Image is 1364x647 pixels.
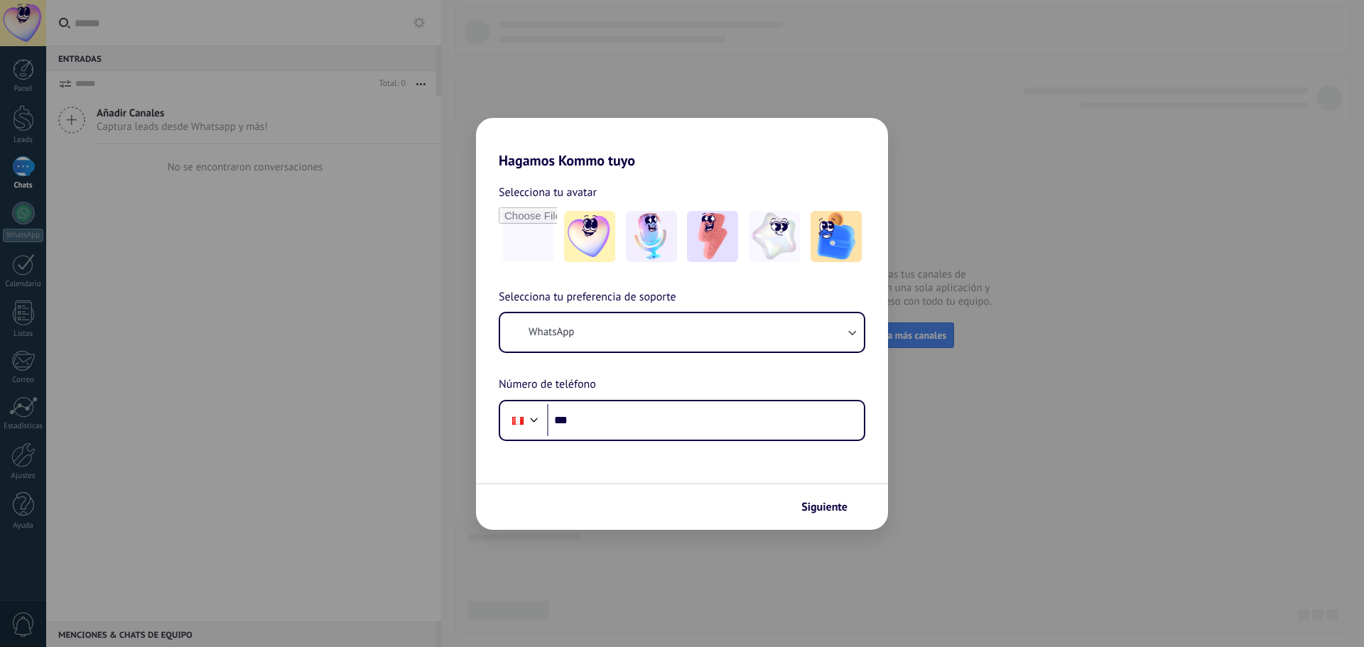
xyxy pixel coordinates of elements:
[476,118,888,169] h2: Hagamos Kommo tuyo
[626,211,677,262] img: -2.jpeg
[687,211,738,262] img: -3.jpeg
[564,211,615,262] img: -1.jpeg
[529,325,574,339] span: WhatsApp
[499,183,597,202] span: Selecciona tu avatar
[795,495,867,519] button: Siguiente
[801,502,848,512] span: Siguiente
[500,313,864,352] button: WhatsApp
[499,288,676,307] span: Selecciona tu preferencia de soporte
[504,406,531,435] div: Peru: + 51
[811,211,862,262] img: -5.jpeg
[499,376,596,394] span: Número de teléfono
[749,211,800,262] img: -4.jpeg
